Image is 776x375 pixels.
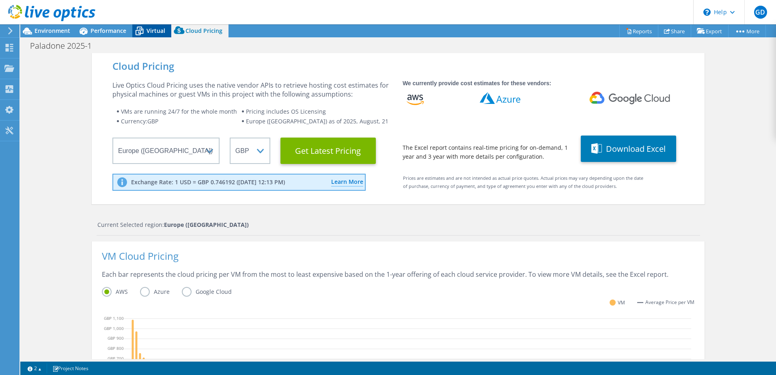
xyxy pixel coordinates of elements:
div: Current Selected region: [97,220,700,229]
text: GBP 1,100 [104,315,124,321]
div: Each bar represents the cloud pricing per VM from the most to least expensive based on the 1-year... [102,270,694,287]
span: Currency: GBP [121,117,158,125]
span: VM [618,298,625,307]
a: Reports [619,25,658,37]
text: GBP 900 [108,336,124,341]
a: Share [658,25,691,37]
button: Get Latest Pricing [280,138,376,164]
span: Performance [91,27,126,34]
h1: Paladone 2025-1 [26,41,104,50]
a: 2 [22,363,47,373]
a: Project Notes [47,363,94,373]
span: Europe ([GEOGRAPHIC_DATA]) as of 2025, August, 21 [246,117,388,125]
div: The Excel report contains real-time pricing for on-demand, 1 year and 3 year with more details pe... [403,143,571,161]
label: Google Cloud [182,287,244,297]
div: Cloud Pricing [112,62,684,71]
span: Cloud Pricing [185,27,222,34]
text: GBP 800 [108,346,124,351]
span: Environment [34,27,70,34]
strong: Europe ([GEOGRAPHIC_DATA]) [164,221,249,228]
label: Azure [140,287,182,297]
svg: \n [703,9,711,16]
div: Live Optics Cloud Pricing uses the native vendor APIs to retrieve hosting cost estimates for phys... [112,81,392,99]
p: Exchange Rate: 1 USD = GBP 0.746192 ([DATE] 12:13 PM) [131,179,285,186]
a: Export [691,25,729,37]
span: GD [754,6,767,19]
span: Virtual [147,27,165,34]
strong: We currently provide cost estimates for these vendors: [403,80,551,86]
a: Learn More [331,178,363,187]
span: VMs are running 24/7 for the whole month [121,108,237,115]
a: More [728,25,766,37]
div: Prices are estimates and are not intended as actual price quotes. Actual prices may vary dependin... [390,174,647,196]
div: VM Cloud Pricing [102,252,694,270]
span: Average Price per VM [645,298,694,307]
text: GBP 1,000 [104,325,124,331]
button: Download Excel [581,136,676,162]
text: GBP 700 [108,356,124,361]
span: Pricing includes OS Licensing [246,108,326,115]
label: AWS [102,287,140,297]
